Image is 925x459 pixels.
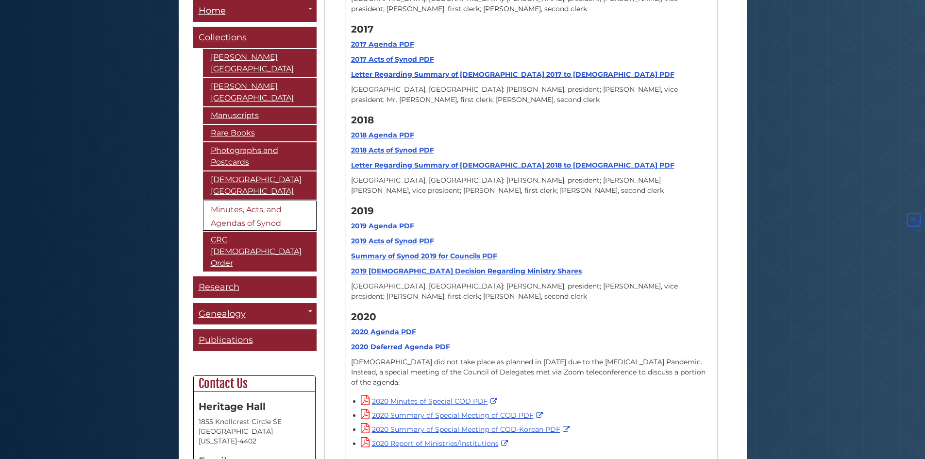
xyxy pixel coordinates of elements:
[351,55,434,64] a: 2017 Acts of Synod PDF
[199,308,246,319] span: Genealogy
[361,397,500,406] a: 2020 Minutes of Special COD PDF
[351,357,713,388] p: [DEMOGRAPHIC_DATA] did not take place as planned in [DATE] due to the [MEDICAL_DATA] Pandemic. In...
[203,201,317,231] a: Minutes, Acts, and Agendas of Synod
[203,125,317,141] a: Rare Books
[351,131,414,139] a: 2018 Agenda PDF
[351,205,374,217] strong: 2019
[203,142,317,170] a: Photographs and Postcards
[351,175,713,196] p: [GEOGRAPHIC_DATA], [GEOGRAPHIC_DATA]: [PERSON_NAME], president; [PERSON_NAME] [PERSON_NAME], vice...
[199,401,266,412] strong: Heritage Hall
[351,85,713,105] p: [GEOGRAPHIC_DATA], [GEOGRAPHIC_DATA]: [PERSON_NAME], president; [PERSON_NAME], vice president; Mr...
[203,171,317,200] a: [DEMOGRAPHIC_DATA][GEOGRAPHIC_DATA]
[351,70,674,79] a: Letter Regarding Summary of [DEMOGRAPHIC_DATA] 2017 to [DEMOGRAPHIC_DATA] PDF
[905,216,923,224] a: Back to Top
[194,376,315,391] h2: Contact Us
[199,417,310,446] address: 1855 Knollcrest Circle SE [GEOGRAPHIC_DATA][US_STATE]-4402
[203,49,317,77] a: [PERSON_NAME][GEOGRAPHIC_DATA]
[193,329,317,351] a: Publications
[361,425,572,434] a: 2020 Summary of Special Meeting of COD-Korean PDF
[351,342,450,351] a: 2020 Deferred Agenda PDF
[351,40,414,49] a: 2017 Agenda PDF
[351,221,414,230] a: 2019 Agenda PDF
[351,281,713,302] p: [GEOGRAPHIC_DATA], [GEOGRAPHIC_DATA]: [PERSON_NAME], president; [PERSON_NAME], vice president; [P...
[199,5,226,16] span: Home
[199,282,239,292] span: Research
[193,303,317,325] a: Genealogy
[361,411,545,420] a: 2020 Summary of Special Meeting of COD PDF
[351,252,497,260] a: Summary of Synod 2019 for Councils PDF
[199,335,253,345] span: Publications
[361,439,510,448] a: 2020 Report of Ministries/Institutions
[203,232,317,272] a: CRC [DEMOGRAPHIC_DATA] Order
[351,114,374,126] strong: 2018
[193,27,317,49] a: Collections
[351,237,434,245] a: 2019 Acts of Synod PDF
[193,276,317,298] a: Research
[351,327,416,336] a: 2020 Agenda PDF
[351,146,434,154] a: 2018 Acts of Synod PDF
[199,32,247,43] span: Collections
[351,267,582,275] a: 2019 [DEMOGRAPHIC_DATA] Decision Regarding Ministry Shares
[203,107,317,124] a: Manuscripts
[351,23,373,35] strong: 2017
[351,161,674,170] a: Letter Regarding Summary of [DEMOGRAPHIC_DATA] 2018 to [DEMOGRAPHIC_DATA] PDF
[351,311,376,323] strong: 2020
[203,78,317,106] a: [PERSON_NAME][GEOGRAPHIC_DATA]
